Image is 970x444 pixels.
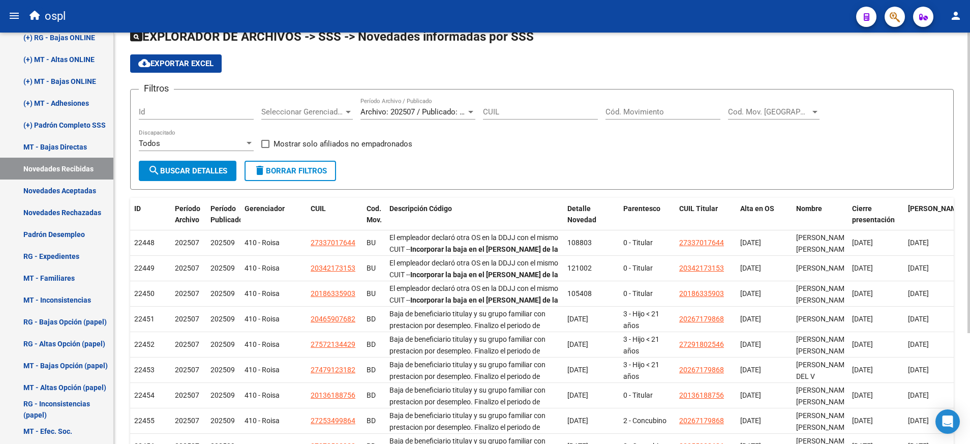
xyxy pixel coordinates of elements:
span: 410 - Roisa [245,315,280,323]
span: 202507 [175,264,199,272]
span: BD [367,366,376,374]
mat-icon: cloud_download [138,57,150,69]
span: Parentesco [623,204,660,213]
span: Borrar Filtros [254,166,327,175]
span: [PERSON_NAME] [PERSON_NAME] [796,411,851,431]
datatable-header-cell: Detalle Novedad [563,198,619,243]
datatable-header-cell: Gerenciador [240,198,307,243]
mat-icon: menu [8,10,20,22]
button: Buscar Detalles [139,161,236,181]
span: 202507 [175,366,199,374]
span: 0 - Titular [623,289,653,298]
span: [PERSON_NAME] [PERSON_NAME] [796,233,851,253]
span: [DATE] [852,417,873,425]
datatable-header-cell: Cierre presentación [848,198,904,243]
span: ospl [45,5,66,27]
span: [DATE] [567,315,588,323]
span: BD [367,391,376,399]
mat-icon: delete [254,164,266,176]
span: Exportar EXCEL [138,59,214,68]
span: [DATE] [908,340,929,348]
datatable-header-cell: Cod. Mov. [362,198,385,243]
span: 20267179868 [679,315,724,323]
strong: Incorporar la baja en el [PERSON_NAME] de la obra social. Verificar si el empleador declaro [DOMA... [389,296,558,328]
span: [DATE] [740,289,761,298]
button: Exportar EXCEL [130,54,222,73]
datatable-header-cell: Descripción Código [385,198,563,243]
span: 27337017644 [311,239,355,247]
span: 202509 [210,417,235,425]
span: [DATE] [567,340,588,348]
span: [DATE] [908,289,929,298]
mat-icon: search [148,164,160,176]
span: 20465907682 [311,315,355,323]
span: 410 - Roisa [245,417,280,425]
span: Nombre [796,204,822,213]
span: 202509 [210,264,235,272]
span: ID [134,204,141,213]
span: [PERSON_NAME] DEL V [796,361,851,380]
span: 202507 [175,340,199,348]
h3: Filtros [139,81,174,96]
span: Mostrar solo afiliados no empadronados [274,138,412,150]
span: [DATE] [908,366,929,374]
datatable-header-cell: ID [130,198,171,243]
span: 410 - Roisa [245,391,280,399]
span: 108803 [567,239,592,247]
span: Baja de beneficiario titulay y su grupo familiar con prestacion por desempleo. Finalizo el period... [389,386,556,440]
span: 20136188756 [311,391,355,399]
span: Gerenciador [245,204,285,213]
span: [DATE] [740,391,761,399]
span: 22451 [134,315,155,323]
span: 202507 [175,315,199,323]
span: Alta en OS [740,204,774,213]
span: 0 - Titular [623,264,653,272]
span: 0 - Titular [623,239,653,247]
span: 410 - Roisa [245,289,280,298]
button: Borrar Filtros [245,161,336,181]
span: El empleador declaró otra OS en la DDJJ con el mismo CUIT -- -- OS ddjj [389,284,558,327]
span: Descripción Código [389,204,452,213]
span: Buscar Detalles [148,166,227,175]
span: 27337017644 [679,239,724,247]
span: 3 - Hijo < 21 años [623,335,659,355]
span: 20267179868 [679,366,724,374]
span: [PERSON_NAME] [PERSON_NAME] [796,335,851,355]
span: BD [367,417,376,425]
span: 20342173153 [679,264,724,272]
span: [DATE] [908,391,929,399]
span: 105408 [567,289,592,298]
span: 410 - Roisa [245,239,280,247]
span: [PERSON_NAME] [PERSON_NAME] [796,386,851,406]
span: [DATE] [852,239,873,247]
span: 20186335903 [311,289,355,298]
span: 22450 [134,289,155,298]
datatable-header-cell: Período Publicado [206,198,240,243]
span: [DATE] [908,239,929,247]
span: 202509 [210,239,235,247]
strong: Incorporar la baja en el [PERSON_NAME] de la obra social. Verificar si el empleador declaro [DOMA... [389,271,558,302]
span: 2 - Concubino [623,417,666,425]
span: [DATE] [740,417,761,425]
span: EXPLORADOR DE ARCHIVOS -> SSS -> Novedades informadas por SSS [130,29,534,44]
span: 3 - Hijo < 21 años [623,361,659,380]
span: 202509 [210,391,235,399]
span: BU [367,289,376,298]
span: [DATE] [852,340,873,348]
span: Cierre presentación [852,204,895,224]
span: [DATE] [908,417,929,425]
span: El empleador declaró otra OS en la DDJJ con el mismo CUIT -- -- OS ddjj [389,233,558,276]
span: Archivo: 202507 / Publicado: 202509 [360,107,484,116]
span: 22455 [134,417,155,425]
span: [DATE] [567,417,588,425]
span: 20136188756 [679,391,724,399]
span: 27253499864 [311,417,355,425]
span: [DATE] [740,366,761,374]
span: Cod. Mov. [GEOGRAPHIC_DATA] [728,107,810,116]
span: Detalle Novedad [567,204,596,224]
span: 410 - Roisa [245,340,280,348]
span: 202507 [175,417,199,425]
span: 27479123182 [311,366,355,374]
span: 0 - Titular [623,391,653,399]
span: [DATE] [567,366,588,374]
